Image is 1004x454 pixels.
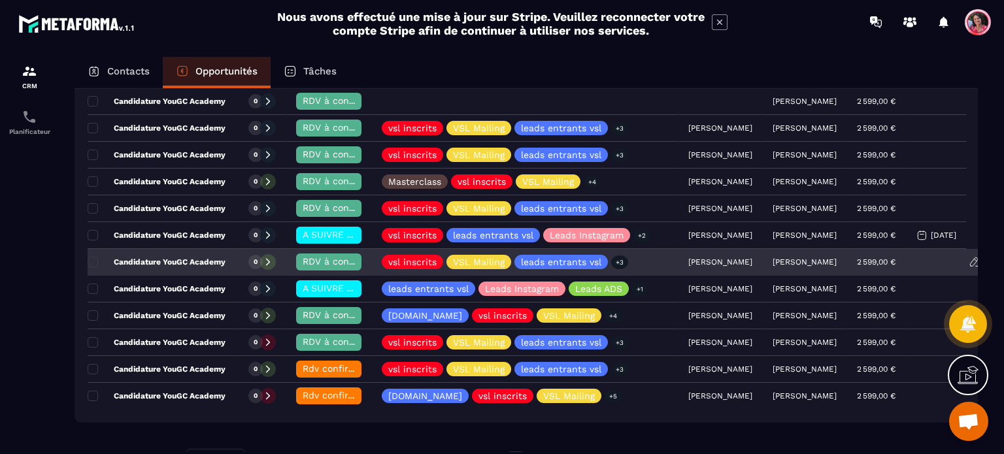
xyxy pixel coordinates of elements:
p: [PERSON_NAME] [773,97,837,106]
p: 2 599,00 € [857,97,895,106]
img: formation [22,63,37,79]
p: vsl inscrits [388,123,437,133]
div: Ouvrir le chat [949,402,988,441]
p: VSL Mailing [543,391,595,400]
p: 2 599,00 € [857,177,895,186]
p: [DOMAIN_NAME] [388,391,462,400]
p: 2 599,00 € [857,284,895,293]
a: Opportunités [163,57,271,88]
p: vsl inscrits [458,177,506,186]
p: +2 [633,229,650,242]
p: Tâches [303,65,337,77]
p: [PERSON_NAME] [773,204,837,213]
h2: Nous avons effectué une mise à jour sur Stripe. Veuillez reconnecter votre compte Stripe afin de ... [276,10,705,37]
p: vsl inscrits [478,311,527,320]
p: leads entrants vsl [453,231,533,240]
img: logo [18,12,136,35]
a: formationformationCRM [3,54,56,99]
p: Candidature YouGC Academy [88,123,226,133]
p: 2 599,00 € [857,257,895,267]
p: [PERSON_NAME] [773,231,837,240]
p: Candidature YouGC Academy [88,257,226,267]
p: 0 [254,365,258,374]
p: vsl inscrits [478,391,527,400]
span: RDV à confimer ❓ [303,176,387,186]
p: [PERSON_NAME] [773,177,837,186]
p: 0 [254,257,258,267]
p: [PERSON_NAME] [773,391,837,400]
span: A SUIVRE ⏳ [303,283,358,293]
p: 2 599,00 € [857,204,895,213]
span: Rdv confirmé ✅ [303,390,376,400]
span: RDV à confimer ❓ [303,310,387,320]
p: Candidature YouGC Academy [88,230,226,240]
p: Candidature YouGC Academy [88,96,226,106]
p: 0 [254,97,258,106]
a: schedulerschedulerPlanificateur [3,99,56,145]
p: +3 [611,148,628,162]
p: VSL Mailing [453,123,505,133]
p: vsl inscrits [388,150,437,159]
p: 2 599,00 € [857,231,895,240]
p: +3 [611,336,628,349]
p: leads entrants vsl [521,338,601,347]
p: [PERSON_NAME] [773,123,837,133]
p: 0 [254,311,258,320]
p: 2 599,00 € [857,123,895,133]
p: [PERSON_NAME] [773,284,837,293]
p: CRM [3,82,56,89]
p: [PERSON_NAME] [773,257,837,267]
p: 2 599,00 € [857,365,895,374]
p: +1 [632,282,648,296]
p: +5 [605,389,622,403]
p: leads entrants vsl [521,204,601,213]
p: 2 599,00 € [857,391,895,400]
p: Opportunités [195,65,258,77]
span: RDV à confimer ❓ [303,203,387,213]
p: [DATE] [931,231,956,240]
p: VSL Mailing [522,177,574,186]
p: +4 [605,309,622,323]
p: leads entrants vsl [388,284,469,293]
p: Leads Instagram [485,284,559,293]
p: Candidature YouGC Academy [88,310,226,321]
span: RDV à confimer ❓ [303,149,387,159]
p: Masterclass [388,177,441,186]
p: VSL Mailing [453,257,505,267]
p: vsl inscrits [388,257,437,267]
p: Contacts [107,65,150,77]
p: 2 599,00 € [857,311,895,320]
p: 0 [254,338,258,347]
p: Candidature YouGC Academy [88,284,226,294]
p: [PERSON_NAME] [773,150,837,159]
p: vsl inscrits [388,365,437,374]
p: +3 [611,363,628,376]
span: RDV à confimer ❓ [303,336,387,347]
p: leads entrants vsl [521,257,601,267]
p: 0 [254,391,258,400]
p: [PERSON_NAME] [773,365,837,374]
span: RDV à confimer ❓ [303,95,387,106]
p: leads entrants vsl [521,365,601,374]
span: RDV à confimer ❓ [303,122,387,133]
p: Candidature YouGC Academy [88,203,226,214]
p: Candidature YouGC Academy [88,391,226,401]
span: A SUIVRE ⏳ [303,229,358,240]
p: 0 [254,177,258,186]
p: +3 [611,255,628,269]
p: 2 599,00 € [857,338,895,347]
p: vsl inscrits [388,204,437,213]
p: leads entrants vsl [521,123,601,133]
p: Candidature YouGC Academy [88,337,226,348]
p: Candidature YouGC Academy [88,176,226,187]
p: VSL Mailing [453,338,505,347]
p: +4 [584,175,601,189]
a: Tâches [271,57,350,88]
p: +3 [611,122,628,135]
p: leads entrants vsl [521,150,601,159]
p: Leads ADS [575,284,622,293]
p: Candidature YouGC Academy [88,150,226,160]
span: RDV à confimer ❓ [303,256,387,267]
p: [DOMAIN_NAME] [388,311,462,320]
p: [PERSON_NAME] [773,338,837,347]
